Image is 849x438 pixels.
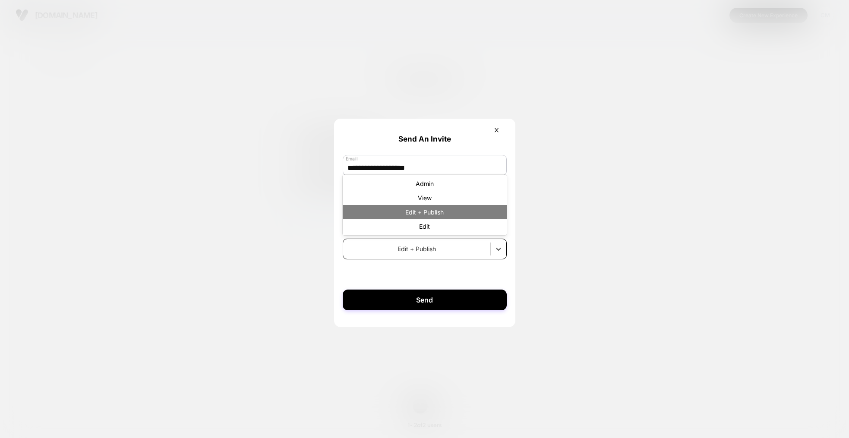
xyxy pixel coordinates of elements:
[343,219,507,233] div: Edit
[343,205,507,219] div: Edit + Publish
[343,191,507,205] div: View
[343,176,507,191] div: Admin
[343,135,507,143] p: Send An Invite
[343,290,507,310] button: Send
